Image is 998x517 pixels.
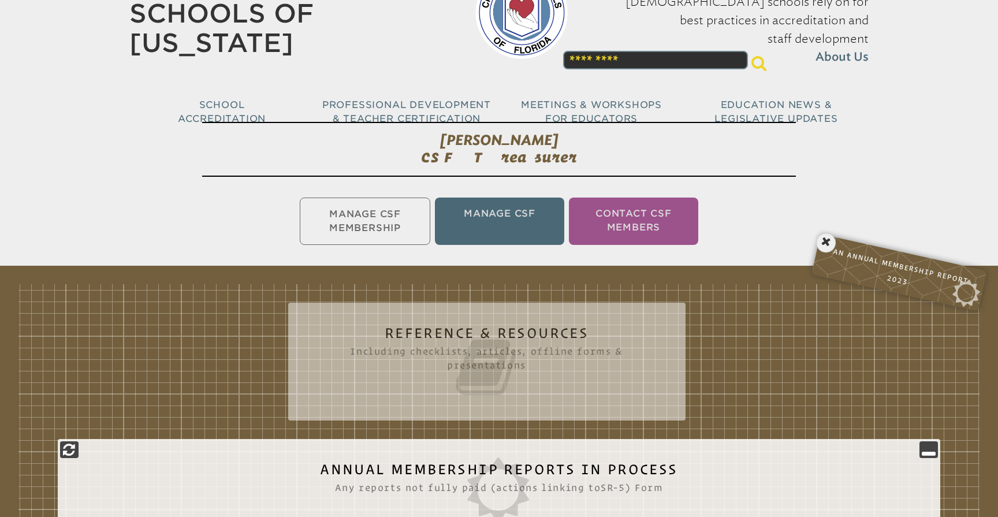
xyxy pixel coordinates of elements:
[178,99,266,124] span: School Accreditation
[820,242,979,303] p: An Annual Membership Report 2023
[714,99,837,124] span: Education News & Legislative Updates
[521,99,662,124] span: Meetings & Workshops for Educators
[815,48,869,66] span: About Us
[421,149,577,165] span: CSF Treasurer
[311,326,662,400] h2: Reference & Resources
[435,198,564,245] li: Manage CSF
[811,234,988,311] div: central-pointe-christian-academy-annual-membership-report-2023
[322,99,491,124] span: Professional Development & Teacher Certification
[569,198,698,245] li: Contact CSF Members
